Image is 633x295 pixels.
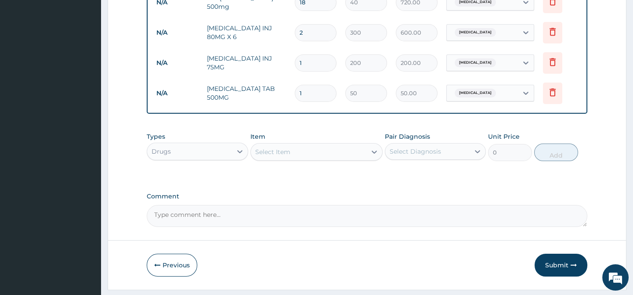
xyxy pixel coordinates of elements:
[147,254,197,277] button: Previous
[4,199,167,230] textarea: Type your message and hit 'Enter'
[203,80,290,106] td: [MEDICAL_DATA] TAB 500MG
[203,19,290,46] td: [MEDICAL_DATA] INJ 80MG X 6
[385,132,430,141] label: Pair Diagnosis
[51,90,121,179] span: We're online!
[147,193,587,200] label: Comment
[488,132,520,141] label: Unit Price
[152,25,203,41] td: N/A
[455,28,496,37] span: [MEDICAL_DATA]
[534,144,578,161] button: Add
[535,254,587,277] button: Submit
[147,133,165,140] label: Types
[390,147,441,156] div: Select Diagnosis
[203,50,290,76] td: [MEDICAL_DATA] INJ 75MG
[250,132,265,141] label: Item
[152,147,171,156] div: Drugs
[46,49,148,61] div: Chat with us now
[16,44,36,66] img: d_794563401_company_1708531726252_794563401
[255,147,290,156] div: Select Item
[455,89,496,97] span: [MEDICAL_DATA]
[455,58,496,67] span: [MEDICAL_DATA]
[144,4,165,25] div: Minimize live chat window
[152,55,203,71] td: N/A
[152,85,203,101] td: N/A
